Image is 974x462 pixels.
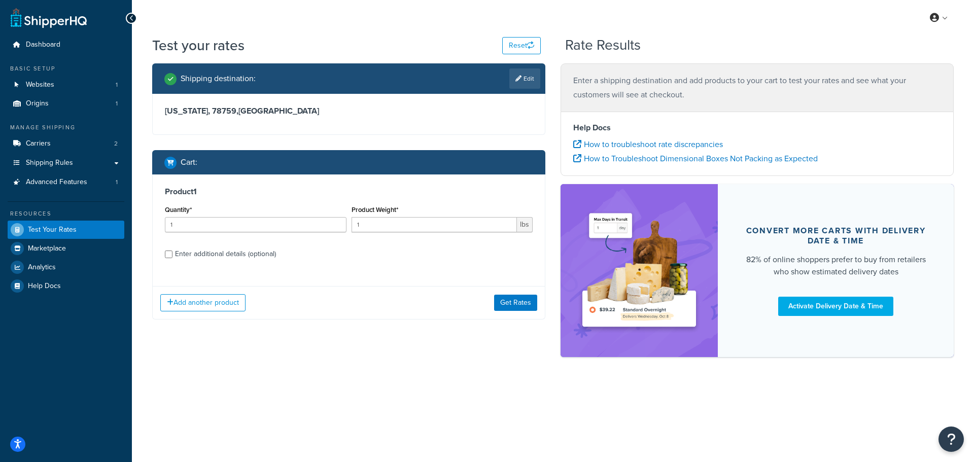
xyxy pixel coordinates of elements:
span: 1 [116,99,118,108]
div: 82% of online shoppers prefer to buy from retailers who show estimated delivery dates [742,254,929,278]
li: Carriers [8,134,124,153]
h3: [US_STATE], 78759 , [GEOGRAPHIC_DATA] [165,106,533,116]
span: Advanced Features [26,178,87,187]
div: Resources [8,209,124,218]
a: Analytics [8,258,124,276]
span: Help Docs [28,282,61,291]
span: lbs [517,217,533,232]
a: Test Your Rates [8,221,124,239]
span: Carriers [26,139,51,148]
div: Convert more carts with delivery date & time [742,226,929,246]
span: Dashboard [26,41,60,49]
a: Activate Delivery Date & Time [778,297,893,316]
h4: Help Docs [573,122,941,134]
button: Add another product [160,294,246,311]
a: Shipping Rules [8,154,124,172]
span: Analytics [28,263,56,272]
label: Quantity* [165,206,192,214]
span: Test Your Rates [28,226,77,234]
a: Carriers2 [8,134,124,153]
label: Product Weight* [352,206,398,214]
span: Websites [26,81,54,89]
h2: Rate Results [565,38,641,53]
h1: Test your rates [152,35,245,55]
a: Help Docs [8,277,124,295]
input: 0.00 [352,217,517,232]
p: Enter a shipping destination and add products to your cart to test your rates and see what your c... [573,74,941,102]
span: Marketplace [28,244,66,253]
a: Websites1 [8,76,124,94]
li: Websites [8,76,124,94]
a: Advanced Features1 [8,173,124,192]
h2: Shipping destination : [181,74,256,83]
a: How to troubleshoot rate discrepancies [573,138,723,150]
span: 1 [116,178,118,187]
button: Reset [502,37,541,54]
a: Origins1 [8,94,124,113]
a: How to Troubleshoot Dimensional Boxes Not Packing as Expected [573,153,818,164]
a: Dashboard [8,35,124,54]
h2: Cart : [181,158,197,167]
button: Open Resource Center [938,427,964,452]
div: Basic Setup [8,64,124,73]
span: 2 [114,139,118,148]
div: Manage Shipping [8,123,124,132]
img: feature-image-ddt-36eae7f7280da8017bfb280eaccd9c446f90b1fe08728e4019434db127062ab4.png [576,199,703,342]
input: 0 [165,217,346,232]
a: Marketplace [8,239,124,258]
span: 1 [116,81,118,89]
a: Edit [509,68,540,89]
span: Shipping Rules [26,159,73,167]
li: Origins [8,94,124,113]
span: Origins [26,99,49,108]
input: Enter additional details (optional) [165,251,172,258]
h3: Product 1 [165,187,533,197]
button: Get Rates [494,295,537,311]
li: Advanced Features [8,173,124,192]
div: Enter additional details (optional) [175,247,276,261]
